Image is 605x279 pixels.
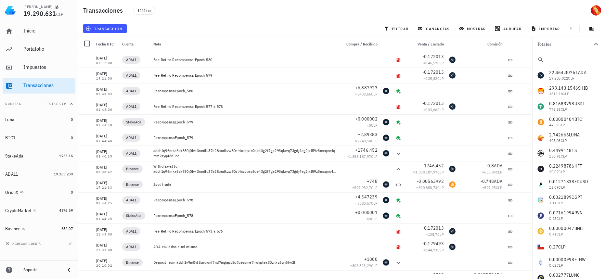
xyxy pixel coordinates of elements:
div: [DATE] [96,180,117,186]
span: CLP [496,185,502,190]
span: 0 [71,135,73,140]
span: ≈ [355,138,378,143]
span: +2,89383 [358,132,378,137]
span: ≈ [423,76,444,81]
a: CryptoMarket 4976,59 [3,203,75,218]
div: 01:44:25 [96,202,117,205]
span: 5438,66 [357,92,371,96]
div: [DATE] [96,211,117,217]
div: [DATE] [96,70,117,77]
span: 1733,16 [59,153,73,158]
div: 19:21:00 [96,77,117,80]
button: importar [528,24,564,33]
div: StakeAda [5,153,23,159]
span: ADAL1 [126,150,136,157]
span: ADAL1 [126,244,136,250]
div: Fee Retiro Recompensa Epoch 573 a 576 [153,229,336,234]
span: +0,000001 [355,209,378,215]
a: ADAL1 19.283.289 [3,166,75,182]
div: ADA-icon [383,181,389,188]
span: CLP [437,185,444,190]
span: ADA [494,163,502,169]
div: RecompensaEpoch_579 [153,135,336,140]
span: CLP [437,232,444,237]
span: CLP [437,60,444,65]
div: 17:21:33 [96,186,117,189]
a: OrionX 0 [3,184,75,200]
span: 19.290.631 [23,9,56,18]
span: 19.283.289 [54,171,73,176]
span: CLP [371,201,378,206]
span: +4,347239 [355,194,378,200]
span: 597,95 [484,185,496,190]
div: [DATE] [96,226,117,233]
div: [DATE] [96,195,117,202]
span: 3580,57 [357,201,371,206]
span: CLP [56,11,64,17]
h1: Transacciones [83,5,125,16]
div: ADA-icon [383,88,389,94]
div: avatar [591,5,601,16]
a: Impuestos [3,60,75,75]
span: 0 [369,216,371,221]
span: filtrar [385,26,408,31]
span: CLP [371,123,378,128]
div: Spot trade [153,182,336,187]
button: filtrar [381,24,412,33]
div: Fee Retiro Recompensa Epoch 577 a 578 [153,104,336,109]
a: StakeAda 1733,16 [3,148,75,164]
span: ≈ [367,123,378,128]
span: ≈ [350,263,378,268]
div: 01:43:03 [96,93,117,96]
button: transacción [83,24,127,33]
span: CLP [371,185,378,190]
a: Luna 0 [3,112,75,127]
span: Nota [153,42,161,46]
div: Fee Retiro Recompensa Epoch 580 [153,57,336,62]
a: BTC1 0 [3,130,75,146]
div: Fecha UTC [94,36,120,52]
span: CLP [437,247,444,252]
button: Totales [532,36,605,52]
span: +748 [367,178,378,184]
span: 635,89 [484,170,496,174]
div: 01:12:00 [96,61,117,65]
span: CLP [496,170,502,174]
span: ≈ [355,92,378,96]
a: Portafolio [3,42,75,57]
span: CLP [437,107,444,112]
span: 133,66 [426,107,437,112]
div: RecompensaEpoch_578 [153,213,336,218]
div: Withdrawal to addr1q96mka6zk330j0lvk3nndlu37e28pndkzw30zt4czppac9qe43g2t7ge293qkwq73gdj4eg2jxl59z... [153,164,336,174]
span: -0,172013 [422,69,444,75]
span: -0,179493 [422,241,444,247]
div: BTC-icon [449,181,456,188]
div: [DATE] [96,258,117,264]
span: ≈ [426,232,444,237]
div: ADA-icon [449,103,456,110]
span: agrupar [496,26,521,31]
div: Venta / Enviado [405,36,446,52]
span: -0,172013 [422,100,444,106]
div: Comisión [458,36,505,52]
div: addr1q96mka6zk330j0lvk3nndlu37e28pndkzw30zt4czppac9qe43g2t7ge293qkwq73gdj4eg2jxl59z3mxqnc4qmm2syq... [153,148,336,159]
span: -0,00563992 [417,178,444,184]
span: CLP [437,170,444,174]
div: [DATE] [96,55,117,61]
a: Inicio [3,23,75,39]
span: 146,57 [426,60,437,65]
span: +6,887923 [355,85,378,91]
span: Total CLP [47,102,66,106]
div: ADA-icon [383,212,389,219]
div: RecompensaEpoch_579 [153,120,336,125]
div: RecompensaEpoch_580 [153,88,336,94]
div: 20:10:02 [96,264,117,267]
span: -1000 [431,272,444,278]
div: Nota [151,36,339,52]
span: mostrar [460,26,486,31]
div: Soporte [23,267,60,273]
span: CLP [371,154,378,159]
span: -1746,452 [422,163,444,169]
span: 806.313,29 [352,263,371,268]
div: [DATE] [96,148,117,155]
